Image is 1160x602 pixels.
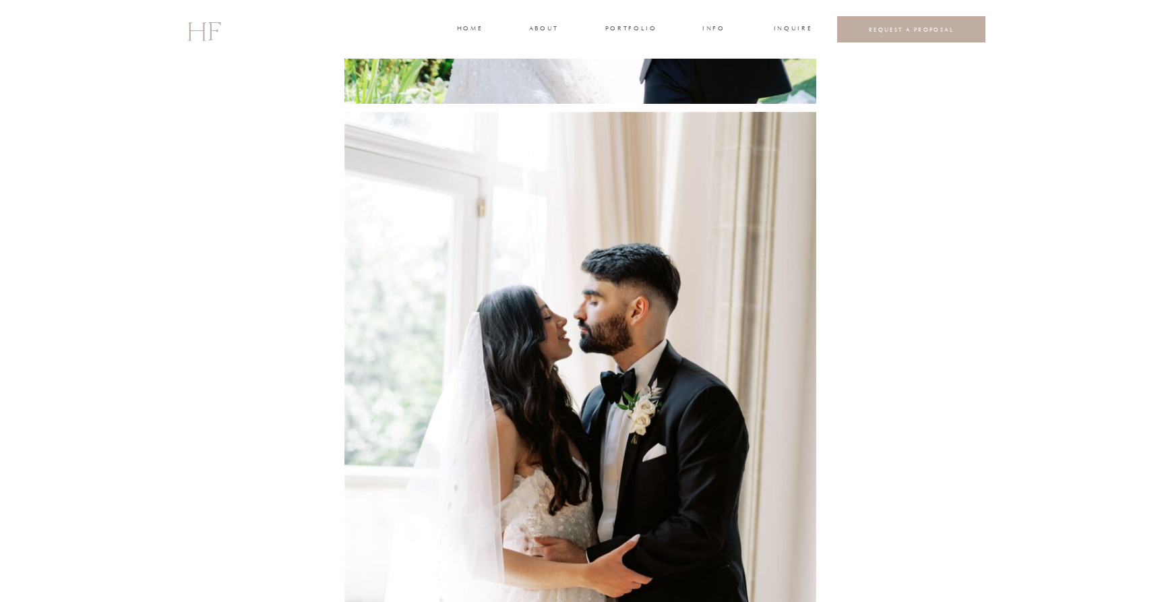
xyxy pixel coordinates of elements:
a: HF [187,10,220,49]
a: REQUEST A PROPOSAL [848,26,975,33]
a: portfolio [605,24,656,36]
a: INQUIRE [774,24,810,36]
a: home [457,24,482,36]
a: INFO [702,24,727,36]
a: about [529,24,557,36]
